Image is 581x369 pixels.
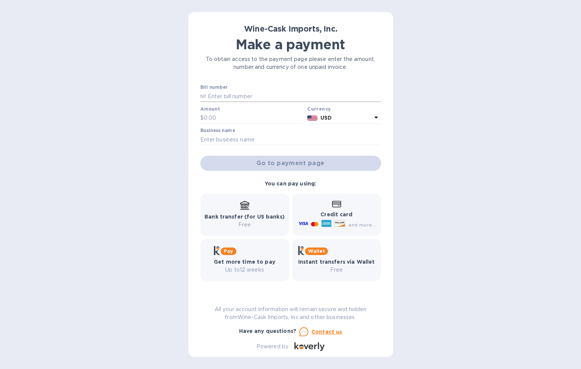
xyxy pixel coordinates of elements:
[244,24,337,33] b: Wine-Cask Imports, Inc.
[200,305,381,321] p: All your account information will remain secure and hidden from Wine-Cask Imports, Inc. and other...
[256,343,288,351] p: Powered by
[200,55,381,71] p: To obtain access to the payment page please enter the amount, number and currency of one unpaid i...
[320,211,352,217] b: Credit card
[200,85,227,90] label: Bill number
[200,93,206,100] p: №
[298,266,375,274] p: Free
[200,36,381,52] h1: Make a payment
[214,259,275,265] b: Get more time to pay
[265,181,316,187] b: You can pay using:
[320,115,332,121] b: USD
[307,106,331,112] b: Currency
[307,115,317,121] img: USD
[298,259,375,265] b: Instant transfers via Wallet
[224,248,233,254] b: Pay
[308,248,325,254] b: Wallet
[239,328,297,334] b: Have any questions?
[200,129,235,133] label: Business name
[204,221,285,229] p: Free
[200,134,381,145] input: Enter business name
[204,112,305,124] input: 0.00
[200,107,220,111] label: Amount
[214,266,275,274] p: Up to 12 weeks
[311,329,342,335] u: Contact us
[200,114,204,122] p: $
[348,222,376,228] span: and more...
[206,91,381,102] input: Enter bill number
[204,214,285,220] b: Bank transfer (for US banks)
